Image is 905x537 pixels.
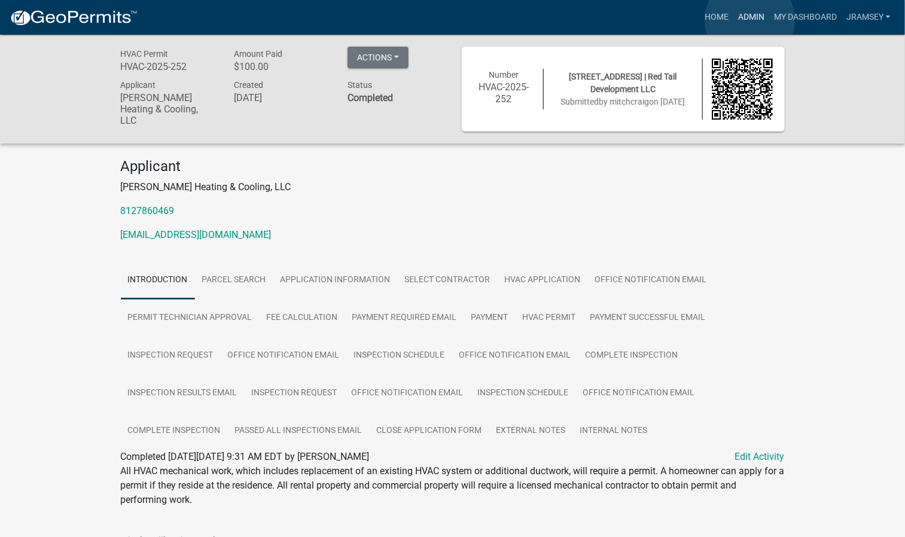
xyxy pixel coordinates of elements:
a: Inspection Schedule [347,337,452,375]
button: Actions [348,47,409,68]
a: Office Notification Email [576,374,702,413]
a: Inspection Schedule [471,374,576,413]
a: Payment Required Email [345,299,464,337]
a: [EMAIL_ADDRESS][DOMAIN_NAME] [121,229,272,240]
h6: HVAC-2025-252 [121,61,217,72]
p: [PERSON_NAME] Heating & Cooling, LLC [121,180,785,194]
a: Payment Successful Email [583,299,713,337]
span: Submitted on [DATE] [561,97,685,106]
a: Office Notification Email [452,337,578,375]
a: Inspection Results Email [121,374,245,413]
h6: [DATE] [234,92,330,103]
span: Status [348,80,372,90]
a: Parcel search [195,261,273,300]
h6: $100.00 [234,61,330,72]
a: Admin [733,6,769,29]
span: Completed [DATE][DATE] 9:31 AM EDT by [PERSON_NAME] [121,451,370,462]
span: HVAC Permit [121,49,169,59]
a: HVAC Permit [516,299,583,337]
a: Permit Technician Approval [121,299,260,337]
span: by mitchcraig [599,97,650,106]
img: QR code [712,59,773,120]
a: Inspection Request [245,374,345,413]
a: Fee Calculation [260,299,345,337]
a: Application Information [273,261,398,300]
a: Office Notification Email [221,337,347,375]
a: Inspection Request [121,337,221,375]
h6: HVAC-2025-252 [474,81,535,104]
span: Created [234,80,263,90]
a: Passed All Inspections Email [228,412,370,450]
a: 8127860469 [121,205,175,216]
a: My Dashboard [769,6,842,29]
span: [STREET_ADDRESS] | Red Tail Development LLC [569,72,677,94]
h6: [PERSON_NAME] Heating & Cooling, LLC [121,92,217,127]
a: External Notes [489,412,573,450]
a: Home [700,6,733,29]
a: jramsey [842,6,895,29]
p: All HVAC mechanical work, which includes replacement of an existing HVAC system or additional duc... [121,464,785,507]
span: Applicant [121,80,156,90]
span: Number [489,70,519,80]
a: Introduction [121,261,195,300]
span: Amount Paid [234,49,282,59]
a: Office Notification Email [588,261,714,300]
a: Edit Activity [735,450,785,464]
a: HVAC Application [498,261,588,300]
a: Office Notification Email [345,374,471,413]
strong: Completed [348,92,393,103]
a: Close Application Form [370,412,489,450]
a: Payment [464,299,516,337]
a: Internal Notes [573,412,655,450]
a: Complete Inspection [121,412,228,450]
h4: Applicant [121,158,785,175]
a: Complete Inspection [578,337,685,375]
a: Select contractor [398,261,498,300]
